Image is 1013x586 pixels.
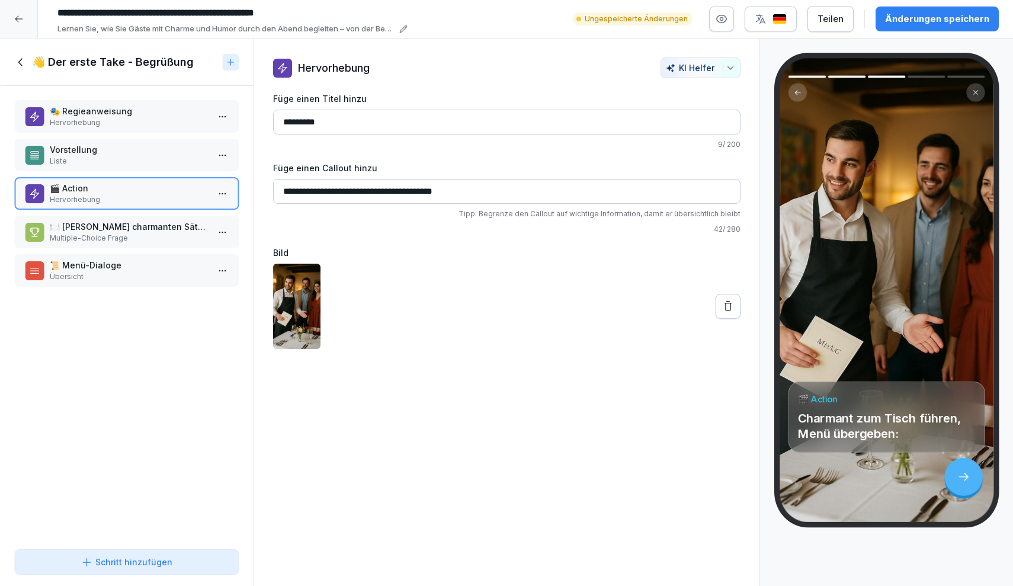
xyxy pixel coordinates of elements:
[32,55,194,69] h1: 👋 Der erste Take - Begrüßung
[772,14,787,25] img: de.svg
[14,177,239,210] div: 🎬 ActionHervorhebung
[818,12,844,25] div: Teilen
[81,556,172,568] div: Schritt hinzufügen
[273,209,740,219] p: Tipp: Begrenze den Callout auf wichtige Information, damit er übersichtlich bleibt
[57,23,396,35] p: Lernen Sie, wie Sie Gäste mit Charme und Humor durch den Abend begleiten – von der Begrüßung bis ...
[50,233,209,244] p: Multiple-Choice Frage
[50,156,209,166] p: Liste
[14,100,239,133] div: 🎭 RegieanweisungHervorhebung
[807,6,854,32] button: Teilen
[885,12,989,25] div: Änderungen speichern
[14,216,239,248] div: 🍽️ [PERSON_NAME] charmanten Sätze verwendet der Kellner, um das Menü zu überreichen?Multiple-Choi...
[298,60,370,76] p: Hervorhebung
[14,549,239,575] button: Schritt hinzufügen
[797,411,975,441] p: Charmant zum Tisch führen, Menü übergeben:
[50,220,209,233] p: 🍽️ [PERSON_NAME] charmanten Sätze verwendet der Kellner, um das Menü zu überreichen?
[666,63,735,73] div: KI Helfer
[50,271,209,282] p: Übersicht
[273,246,740,259] label: Bild
[273,224,740,235] p: 42 / 280
[14,139,239,171] div: VorstellungListe
[876,7,999,31] button: Änderungen speichern
[585,14,688,24] p: Ungespeicherte Änderungen
[14,254,239,287] div: 📜 Menü-DialogeÜbersicht
[50,143,209,156] p: Vorstellung
[50,194,209,205] p: Hervorhebung
[273,139,740,150] p: 9 / 200
[50,182,209,194] p: 🎬 Action
[50,117,209,128] p: Hervorhebung
[273,92,740,105] label: Füge einen Titel hinzu
[50,259,209,271] p: 📜 Menü-Dialoge
[797,393,975,405] h4: 🎬 Action
[273,162,740,174] label: Füge einen Callout hinzu
[661,57,740,78] button: KI Helfer
[50,105,209,117] p: 🎭 Regieanweisung
[273,264,320,349] img: vo9m5ag8k6sme6yjdv7vezzj.png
